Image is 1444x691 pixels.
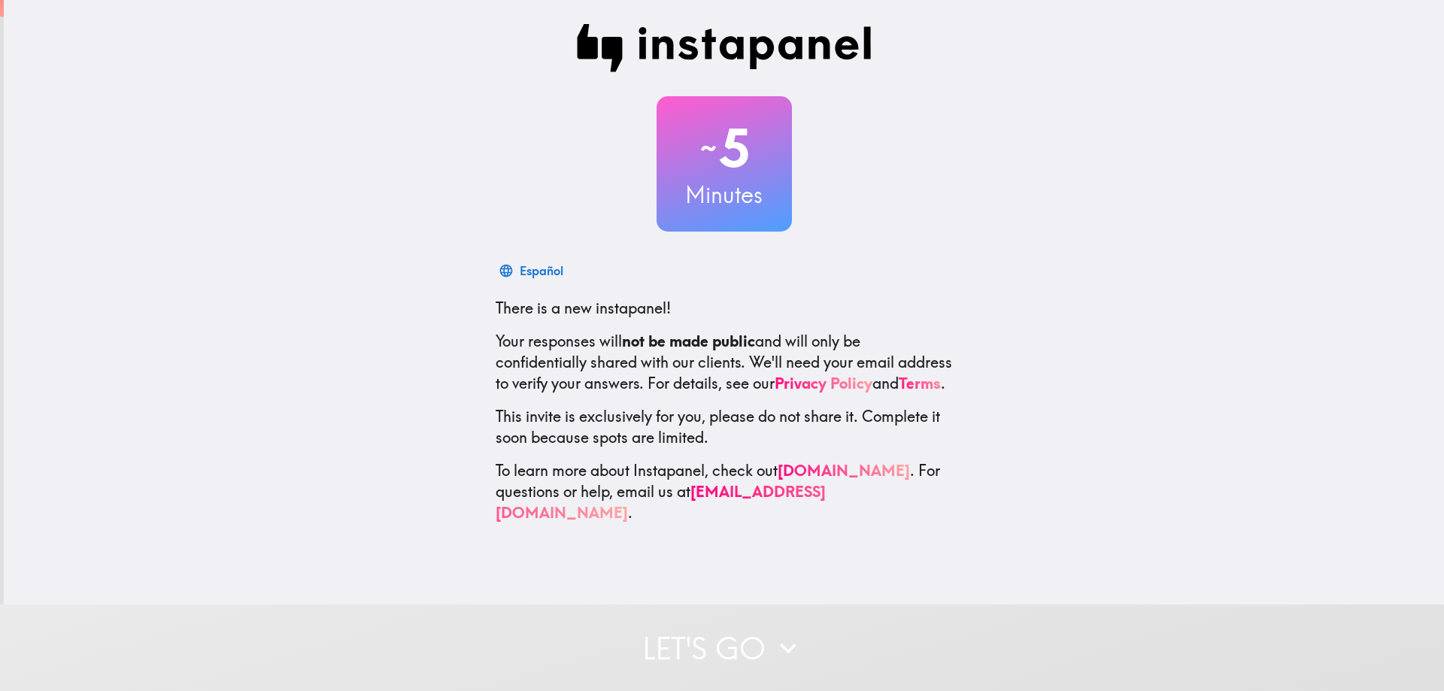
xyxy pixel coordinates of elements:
[520,260,563,281] div: Español
[899,374,941,392] a: Terms
[496,331,953,394] p: Your responses will and will only be confidentially shared with our clients. We'll need your emai...
[496,256,569,286] button: Español
[775,374,872,392] a: Privacy Policy
[698,126,719,171] span: ~
[577,24,872,72] img: Instapanel
[657,117,792,179] h2: 5
[496,299,671,317] span: There is a new instapanel!
[496,482,826,522] a: [EMAIL_ADDRESS][DOMAIN_NAME]
[496,460,953,523] p: To learn more about Instapanel, check out . For questions or help, email us at .
[778,461,910,480] a: [DOMAIN_NAME]
[496,406,953,448] p: This invite is exclusively for you, please do not share it. Complete it soon because spots are li...
[622,332,755,350] b: not be made public
[657,179,792,211] h3: Minutes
